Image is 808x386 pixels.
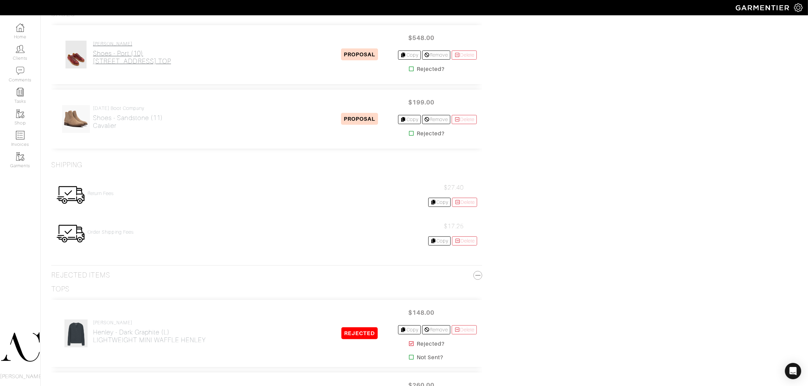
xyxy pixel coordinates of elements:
[417,340,444,348] strong: Rejected?
[16,23,24,32] img: dashboard-icon-dbcd8f5a0b271acd01030246c82b418ddd0df26cd7fceb0bd07c9910d44c42f6.png
[401,31,441,45] span: $548.00
[785,363,801,379] div: Open Intercom Messenger
[93,328,206,344] h2: Henley - Dark Graphite (L) LIGHTWEIGHT MINI WAFFLE HENLEY
[417,130,444,138] strong: Rejected?
[417,353,443,362] strong: Not Sent?
[341,113,378,125] span: PROPOSAL
[452,325,477,334] a: Delete
[732,2,794,14] img: garmentier-logo-header-white-b43fb05a5012e4ada735d5af1a66efaba907eab6374d6393d1fbf88cb4ef424d.png
[422,115,450,124] a: Remove
[422,51,450,60] a: Remove
[794,3,803,12] img: gear-icon-white-bd11855cb880d31180b6d7d6211b90ccbf57a29d726f0c71d8c61bd08dd39cc2.png
[56,219,85,248] img: Womens_Shipping-0f0746b93696673c4592444dca31ff67b5a305f4a045d2d6c16441254fff223c.png
[452,236,477,246] a: Delete
[93,41,171,47] h4: [PERSON_NAME]
[62,105,90,133] img: 54WGJ4VLcAR2e2C7YqZLV9Bx
[64,319,88,348] img: U9QqM9kwXKf2QPyMTCGyuZoN
[428,236,451,246] a: Copy
[51,271,482,279] h3: Rejected Items
[16,88,24,96] img: reminder-icon-8004d30b9f0a5d33ae49ab947aed9ed385cf756f9e5892f1edd6e32f2345188e.png
[93,105,163,130] a: [DATE] Boot Company Shoes - Sandstone (11)Cavalier
[93,41,171,65] a: [PERSON_NAME] Shoes - Port (10)[STREET_ADDRESS] TOP
[401,95,441,110] span: $199.00
[88,229,134,235] a: Order Shipping Fees
[65,40,87,69] img: XhNgYm6u2amweFiRABhGVnfV
[398,115,421,124] a: Copy
[401,305,441,320] span: $148.00
[417,65,444,73] strong: Rejected?
[422,325,450,334] a: Remove
[16,110,24,118] img: garments-icon-b7da505a4dc4fd61783c78ac3ca0ef83fa9d6f193b1c9dc38574b1d14d53ca28.png
[51,285,70,293] h3: Tops
[452,198,477,207] a: Delete
[16,45,24,53] img: clients-icon-6bae9207a08558b7cb47a8932f037763ab4055f8c8b6bfacd5dc20c3e0201464.png
[341,49,378,60] span: PROPOSAL
[341,327,378,339] span: REJECTED
[398,325,421,334] a: Copy
[444,184,464,191] span: $27.40
[51,161,82,169] h3: Shipping
[93,50,171,65] h2: Shoes - Port (10) [STREET_ADDRESS] TOP
[56,181,85,209] img: Womens_Shipping-0f0746b93696673c4592444dca31ff67b5a305f4a045d2d6c16441254fff223c.png
[93,105,163,111] h4: [DATE] Boot Company
[93,114,163,130] h2: Shoes - Sandstone (11) Cavalier
[88,191,114,196] a: Return Fees
[444,223,464,230] span: $17.25
[16,66,24,75] img: comment-icon-a0a6a9ef722e966f86d9cbdc48e553b5cf19dbc54f86b18d962a5391bc8f6eb6.png
[428,198,451,207] a: Copy
[93,320,206,326] h4: [PERSON_NAME]
[452,115,477,124] a: Delete
[93,320,206,344] a: [PERSON_NAME] Henley - Dark Graphite (L)LIGHTWEIGHT MINI WAFFLE HENLEY
[452,51,477,60] a: Delete
[398,51,421,60] a: Copy
[16,131,24,139] img: orders-icon-0abe47150d42831381b5fb84f609e132dff9fe21cb692f30cb5eec754e2cba89.png
[16,152,24,161] img: garments-icon-b7da505a4dc4fd61783c78ac3ca0ef83fa9d6f193b1c9dc38574b1d14d53ca28.png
